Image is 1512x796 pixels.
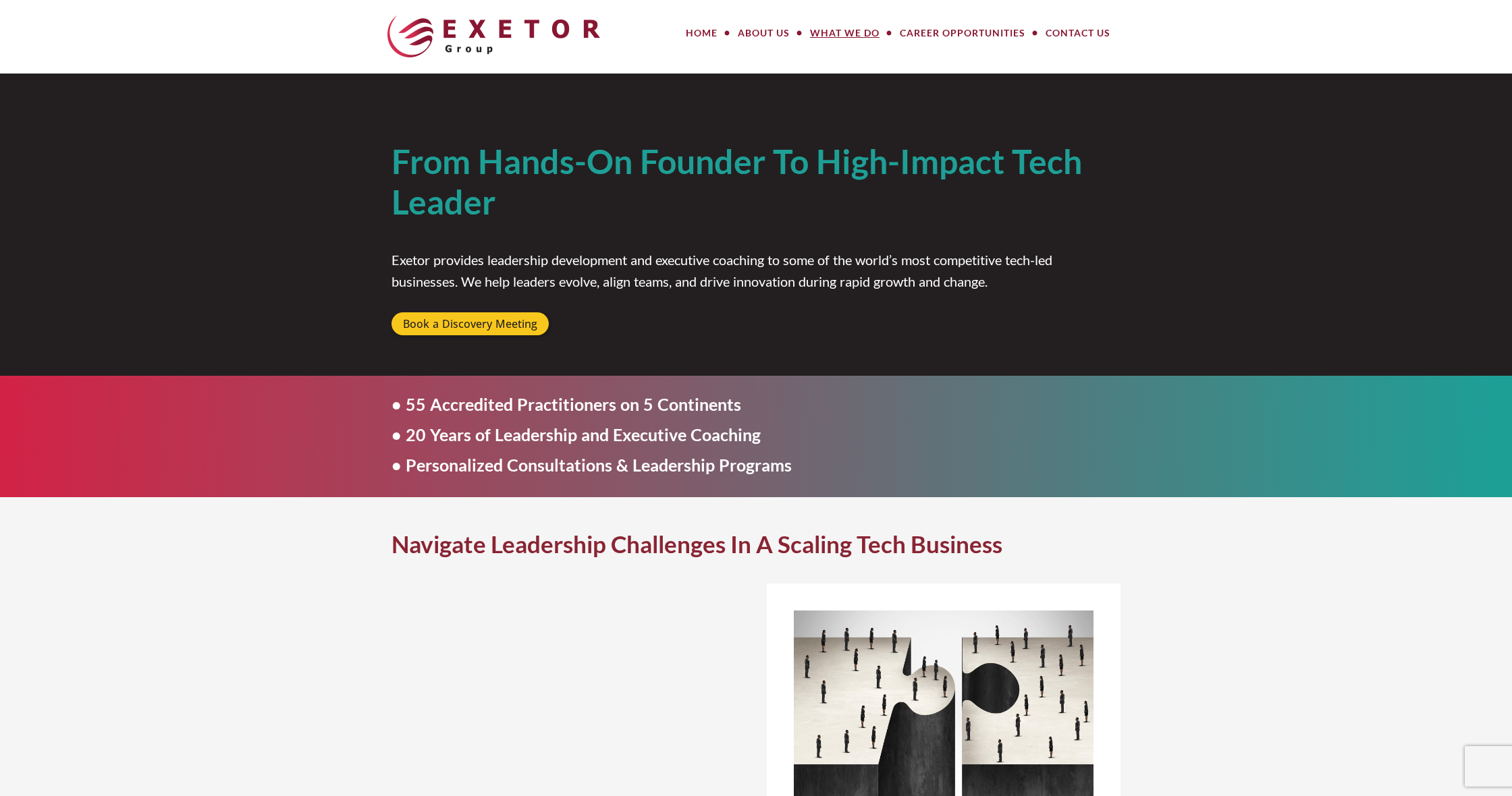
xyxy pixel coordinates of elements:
div: • 55 Accredited Practitioners on 5 Continents • 20 Years of Leadership and Executive Coaching • P... [391,389,792,480]
a: Contact Us [1035,20,1120,47]
h1: From Hands-On Founder to High-Impact Tech Leader [391,141,1120,222]
img: The Exetor Group [387,16,600,57]
h2: Navigate Leadership Challenges in a Scaling Tech Business [391,531,1002,557]
span: Book a Discovery Meeting [403,318,537,329]
a: What We Do [800,20,890,47]
a: Book a Discovery Meeting [391,312,549,335]
div: Exetor provides leadership development and executive coaching to some of the world’s most competi... [391,249,1120,292]
a: Home [676,20,728,47]
a: Career Opportunities [890,20,1035,47]
a: About Us [728,20,800,47]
